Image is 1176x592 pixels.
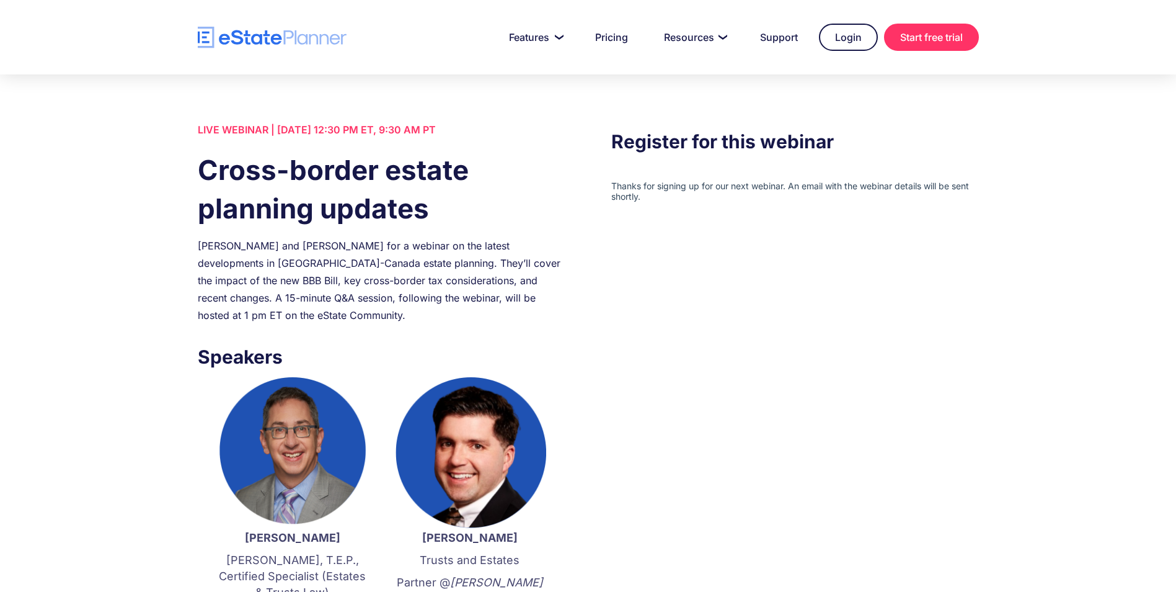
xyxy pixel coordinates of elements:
a: Resources [649,25,739,50]
a: Login [819,24,878,51]
h3: Speakers [198,343,565,371]
a: Pricing [580,25,643,50]
div: LIVE WEBINAR | [DATE] 12:30 PM ET, 9:30 AM PT [198,121,565,138]
h3: Register for this webinar [611,127,978,156]
div: [PERSON_NAME] and [PERSON_NAME] for a webinar on the latest developments in [GEOGRAPHIC_DATA]-Can... [198,237,565,324]
iframe: Form 0 [611,181,978,202]
h1: Cross-border estate planning updates [198,151,565,228]
a: Features [494,25,574,50]
strong: [PERSON_NAME] [422,531,518,544]
strong: [PERSON_NAME] [245,531,340,544]
a: Support [745,25,813,50]
p: Trusts and Estates [394,552,546,568]
a: Start free trial [884,24,979,51]
a: home [198,27,347,48]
